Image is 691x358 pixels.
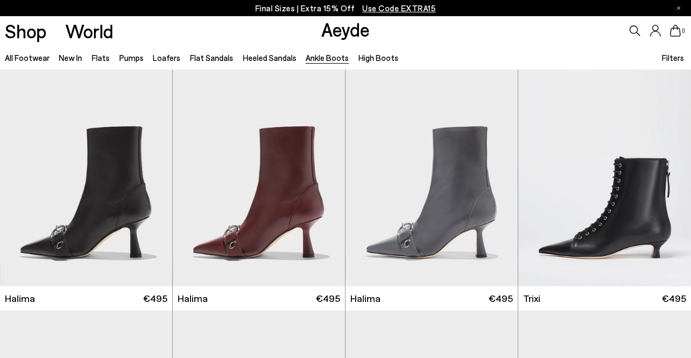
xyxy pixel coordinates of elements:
[255,2,436,15] p: Final Sizes | Extra 15% Off
[178,292,208,305] span: Halima
[173,70,345,286] img: Halima Eyelet Pointed Boots
[143,292,167,305] span: €495
[92,53,110,63] a: Flats
[518,286,691,311] a: Trixi €495
[321,18,370,40] a: Aeyde
[153,53,180,63] a: Loafers
[5,53,50,63] a: All Footwear
[345,286,518,311] a: Halima €495
[662,292,686,305] span: €495
[489,292,513,305] span: €495
[190,53,233,63] a: Flat Sandals
[345,70,518,286] img: Halima Eyelet Pointed Boots
[681,28,686,34] span: 0
[306,53,349,63] a: Ankle Boots
[65,22,113,40] a: World
[670,25,681,37] a: 0
[358,53,398,63] a: High Boots
[5,22,46,40] a: Shop
[316,292,340,305] span: €495
[350,292,381,305] span: Halima
[119,53,144,63] a: Pumps
[518,70,691,286] img: Trixi Lace-Up Boots
[59,53,82,63] a: New In
[362,3,436,13] span: Navigate to /collections/ss25-final-sizes
[523,292,540,305] span: Trixi
[243,53,296,63] a: Heeled Sandals
[173,286,345,311] a: Halima €495
[662,53,684,63] span: Filters
[5,292,35,305] span: Halima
